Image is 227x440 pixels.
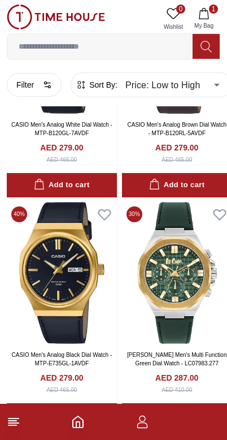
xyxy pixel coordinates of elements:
[190,21,218,30] span: My Bag
[7,403,117,428] button: Add to cart
[127,352,226,366] a: [PERSON_NAME] Men's Multi Function Green Dial Watch - LC07983.277
[46,156,77,164] div: AED 465.00
[128,122,227,136] a: CASIO Men's Analog Brown Dial Watch - MTP-B120RL-5AVDF
[159,23,187,31] span: Wishlist
[155,142,198,153] h4: AED 279.00
[209,5,218,14] span: 1
[7,73,62,97] button: Filter
[155,372,198,383] h4: AED 287.00
[149,179,204,192] div: Add to cart
[187,5,220,33] button: 1My Bag
[7,202,117,344] img: CASIO Men's Analog Black Dial Watch - MTP-E735GL-1AVDF
[76,79,117,90] button: Sort By:
[161,386,192,394] div: AED 410.00
[11,206,27,222] span: 40 %
[126,206,142,222] span: 30 %
[176,5,185,14] span: 0
[71,415,85,429] a: Home
[46,386,77,394] div: AED 465.00
[34,179,89,192] div: Add to cart
[161,156,192,164] div: AED 465.00
[87,79,117,90] span: Sort By:
[12,352,112,366] a: CASIO Men's Analog Black Dial Watch - MTP-E735GL-1AVDF
[11,122,112,136] a: CASIO Men's Analog White Dial Watch - MTP-B120GL-7AVDF
[40,372,83,383] h4: AED 279.00
[40,142,83,153] h4: AED 279.00
[159,5,187,33] a: 0Wishlist
[7,5,105,29] img: ...
[7,173,117,197] button: Add to cart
